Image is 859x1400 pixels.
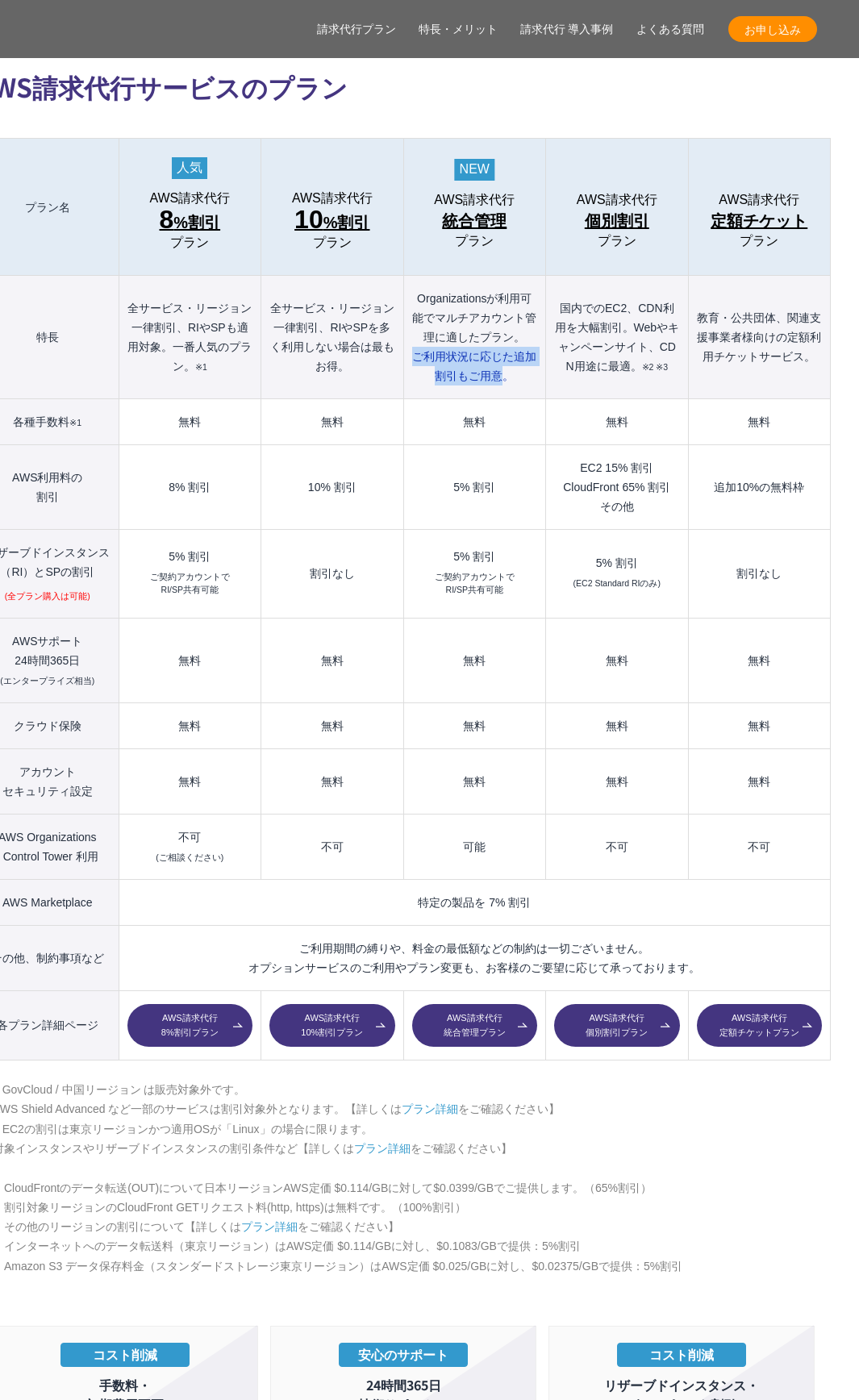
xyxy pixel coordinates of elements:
span: プラン [170,235,209,250]
th: 国内でのEC2、CDN利用を大幅割引。Webやキャンペーンサイト、CDN用途に最適。 [546,276,688,399]
a: プラン詳細 [241,1220,298,1233]
td: 無料 [546,399,688,445]
span: プラン [313,235,352,250]
td: 可能 [403,814,545,879]
span: %割引 [294,206,369,235]
span: プラン [598,234,636,248]
td: 無料 [403,399,545,445]
td: 8% 割引 [119,445,261,530]
td: 10% 割引 [261,445,403,530]
td: EC2 15% 割引 CloudFront 65% 割引 その他 [546,445,688,530]
small: ご契約アカウントで RI/SP共有可能 [435,571,515,597]
a: 特長・メリット [419,21,498,38]
a: AWS請求代行 8%割引 プラン [127,191,252,250]
a: AWS請求代行10%割引プラン [269,1004,394,1048]
span: お申し込み [728,21,817,38]
span: AWS請求代行 [149,191,230,206]
td: 無料 [261,748,403,814]
span: AWS請求代行 [577,193,657,207]
div: 5% 割引 [554,557,679,569]
td: 無料 [119,399,261,445]
td: 無料 [688,702,830,748]
a: 請求代行プラン [317,21,396,38]
span: 定額チケット [711,208,807,234]
th: 教育・公共団体、関連支援事業者様向けの定額利用チケットサービス。 [688,276,830,399]
td: 無料 [403,702,545,748]
a: AWS請求代行個別割引プラン [554,1004,679,1048]
a: プラン詳細 [354,1142,411,1155]
th: 全サービス・リージョン一律割引、RIやSPも適用対象。一番人気のプラン。 [119,276,261,399]
span: AWS請求代行 [719,193,799,207]
small: (全プラン購入は可能) [5,590,90,603]
div: 5% 割引 [412,551,537,562]
td: 無料 [261,702,403,748]
a: AWS請求代行 10%割引プラン [269,191,394,250]
td: 無料 [403,748,545,814]
td: 特定の製品を 7% 割引 [119,879,830,925]
span: AWS請求代行 [434,193,515,207]
td: 無料 [403,618,545,702]
small: ※1 [69,418,81,427]
td: ご利用期間の縛りや、料金の最低額などの制約は一切ございません。 オプションサービスのご利用やプラン変更も、お客様のご要望に応じて承っております。 [119,925,830,990]
td: 無料 [261,618,403,702]
a: AWS請求代行 統合管理プラン [412,193,537,248]
a: AWS請求代行定額チケットプラン [697,1004,822,1048]
td: 割引なし [688,530,830,619]
td: 無料 [119,748,261,814]
td: 無料 [688,618,830,702]
small: ※2 ※3 [642,362,669,372]
a: 請求代行 導入事例 [520,21,614,38]
a: プラン詳細 [402,1102,458,1115]
td: 無料 [546,618,688,702]
td: 不可 [688,814,830,879]
small: (ご相談ください) [156,852,223,862]
span: 統合管理 [442,208,507,234]
th: 全サービス・リージョン一律割引、RIやSPを多く利用しない場合は最もお得。 [261,276,403,399]
td: 無料 [119,702,261,748]
p: コスト削減 [617,1343,746,1367]
td: 無料 [546,748,688,814]
a: AWS請求代行統合管理プラン [412,1004,537,1048]
td: 追加10%の無料枠 [688,445,830,530]
td: 無料 [261,399,403,445]
div: 5% 割引 [127,551,252,562]
span: 個別割引 [585,208,649,234]
td: 無料 [546,702,688,748]
span: ご利用状況に応じた [412,350,536,382]
td: 無料 [688,399,830,445]
span: 10 [294,205,323,234]
p: 安心のサポート [339,1343,468,1367]
span: プラン [455,234,494,248]
small: ご契約アカウントで RI/SP共有可能 [150,571,230,597]
td: 割引なし [261,530,403,619]
small: (EC2 Standard RIのみ) [573,577,661,590]
a: AWS請求代行 定額チケットプラン [697,193,822,248]
td: 不可 [119,814,261,879]
p: コスト削減 [60,1343,190,1367]
td: 不可 [261,814,403,879]
a: AWS請求代行 個別割引プラン [554,193,679,248]
a: お申し込み [728,16,817,42]
td: 無料 [688,748,830,814]
span: 8 [160,205,174,234]
th: Organizationsが利用可能でマルチアカウント管理に適したプラン。 [403,276,545,399]
small: ※1 [195,362,207,372]
span: プラン [740,234,778,248]
span: AWS請求代行 [292,191,373,206]
td: 無料 [119,618,261,702]
a: AWS請求代行8%割引プラン [127,1004,252,1048]
span: %割引 [160,206,221,235]
td: 5% 割引 [403,445,545,530]
a: よくある質問 [636,21,704,38]
td: 不可 [546,814,688,879]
